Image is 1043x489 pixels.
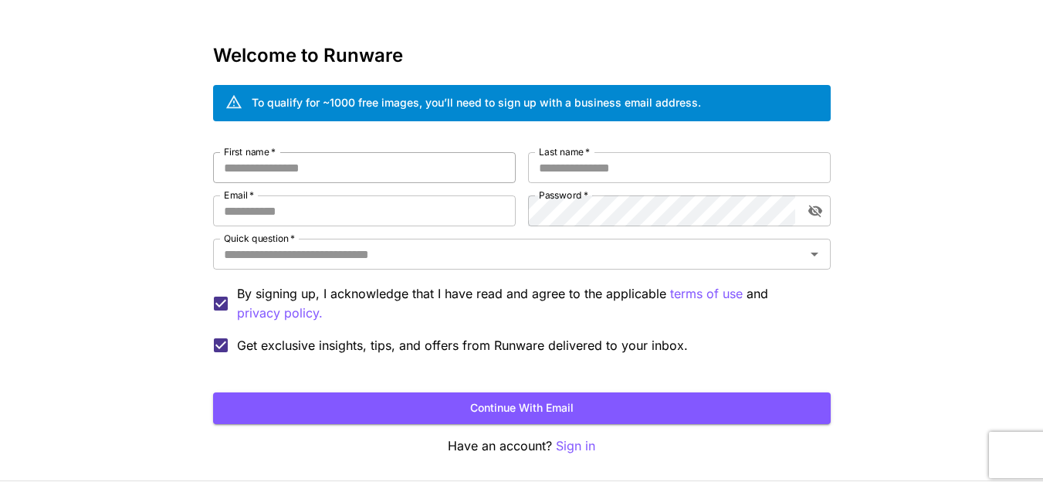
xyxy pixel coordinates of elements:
label: Password [539,188,588,202]
button: By signing up, I acknowledge that I have read and agree to the applicable terms of use and [237,304,323,323]
button: By signing up, I acknowledge that I have read and agree to the applicable and privacy policy. [670,284,743,304]
label: Last name [539,145,590,158]
p: Have an account? [213,436,831,456]
label: First name [224,145,276,158]
label: Email [224,188,254,202]
div: To qualify for ~1000 free images, you’ll need to sign up with a business email address. [252,94,701,110]
p: terms of use [670,284,743,304]
p: privacy policy. [237,304,323,323]
button: Open [804,243,825,265]
h3: Welcome to Runware [213,45,831,66]
button: Sign in [556,436,595,456]
span: Get exclusive insights, tips, and offers from Runware delivered to your inbox. [237,336,688,355]
button: Continue with email [213,392,831,424]
p: By signing up, I acknowledge that I have read and agree to the applicable and [237,284,818,323]
label: Quick question [224,232,295,245]
button: toggle password visibility [801,197,829,225]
